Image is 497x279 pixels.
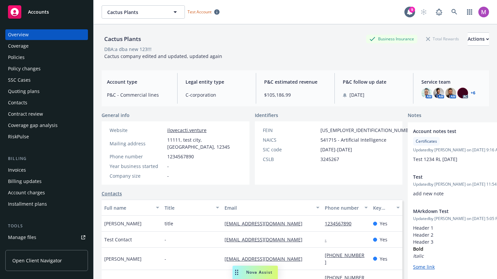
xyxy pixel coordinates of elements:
[110,153,165,160] div: Phone number
[8,165,26,175] div: Invoices
[102,200,162,216] button: Full name
[5,75,88,85] a: SSC Cases
[463,5,476,19] a: Switch app
[423,35,462,43] div: Total Rewards
[325,236,332,243] a: -
[413,253,424,259] em: Italic
[413,264,435,270] a: Some link
[263,156,318,163] div: CSLB
[188,9,212,15] span: Test Account
[5,155,88,162] div: Billing
[8,243,42,254] div: Policy checking
[343,78,405,85] span: P&C follow up date
[110,163,165,170] div: Year business started
[8,232,36,243] div: Manage files
[104,255,142,262] span: [PERSON_NAME]
[5,41,88,51] a: Coverage
[186,91,248,98] span: C-corporation
[325,252,364,265] a: [PHONE_NUMBER]
[263,136,318,143] div: NAICS
[5,199,88,209] a: Installment plans
[246,269,272,275] span: Nova Assist
[8,63,41,74] div: Policy changes
[320,127,416,134] span: [US_EMPLOYER_IDENTIFICATION_NUMBER]
[409,7,415,13] div: 9
[421,78,484,85] span: Service team
[8,86,40,97] div: Quoting plans
[255,112,278,119] span: Identifiers
[225,204,312,211] div: Email
[5,52,88,63] a: Policies
[8,109,43,119] div: Contract review
[225,220,308,227] a: [EMAIL_ADDRESS][DOMAIN_NAME]
[102,190,122,197] a: Contacts
[5,232,88,243] a: Manage files
[5,29,88,40] a: Overview
[165,204,212,211] div: Title
[110,140,165,147] div: Mailing address
[380,236,387,243] span: Yes
[433,88,444,98] img: photo
[263,146,318,153] div: SIC code
[8,52,25,63] div: Policies
[12,257,62,264] span: Open Client Navigator
[102,5,185,19] button: Cactus Plants
[162,200,222,216] button: Title
[225,236,308,243] a: [EMAIL_ADDRESS][DOMAIN_NAME]
[102,35,144,43] div: Cactus Plants
[5,63,88,74] a: Policy changes
[322,200,370,216] button: Phone number
[8,29,29,40] div: Overview
[264,91,326,98] span: $105,186.99
[8,131,29,142] div: RiskPulse
[416,138,437,144] span: Certificates
[366,35,417,43] div: Business Insurance
[320,136,386,143] span: 541715 - Artificial Intelligence
[8,41,29,51] div: Coverage
[325,204,360,211] div: Phone number
[349,91,364,98] span: [DATE]
[104,53,222,59] span: Cactus company edited and updated, updated again
[263,127,318,134] div: FEIN
[225,256,308,262] a: [EMAIL_ADDRESS][DOMAIN_NAME]
[8,176,42,187] div: Billing updates
[421,88,432,98] img: photo
[167,163,169,170] span: -
[5,120,88,131] a: Coverage gap analysis
[380,255,387,262] span: Yes
[8,199,47,209] div: Installment plans
[167,153,194,160] span: 1234567890
[5,165,88,175] a: Invoices
[8,97,27,108] div: Contacts
[264,78,326,85] span: P&C estimated revenue
[5,109,88,119] a: Contract review
[167,172,169,179] span: -
[468,33,489,45] div: Actions
[373,204,392,211] div: Key contact
[167,136,242,150] span: 11111, test city, [GEOGRAPHIC_DATA], 12345
[408,112,421,120] span: Notes
[233,266,278,279] button: Nova Assist
[413,246,423,252] strong: Bold
[186,78,248,85] span: Legal entity type
[448,5,461,19] a: Search
[110,127,165,134] div: Website
[413,156,457,162] span: Test 1234 RL [DATE]
[5,97,88,108] a: Contacts
[104,46,152,53] div: DBA: a dba new 123!!!
[104,204,152,211] div: Full name
[233,266,241,279] div: Drag to move
[107,91,169,98] span: P&C - Commercial lines
[468,32,489,46] button: Actions
[325,220,357,227] a: 1234567890
[107,78,169,85] span: Account type
[5,131,88,142] a: RiskPulse
[370,200,402,216] button: Key contact
[185,8,222,15] span: Test Account
[320,156,339,163] span: 3245267
[104,236,132,243] span: Test Contact
[413,190,444,197] span: add new note
[8,187,45,198] div: Account charges
[5,86,88,97] a: Quoting plans
[102,112,130,119] span: General info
